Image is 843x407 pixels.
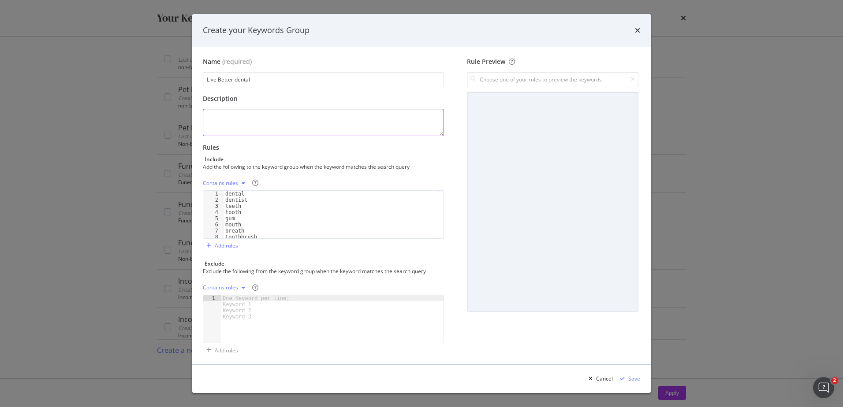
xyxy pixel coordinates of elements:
div: Description [203,94,444,103]
div: 5 [203,215,224,222]
button: Contains rules [203,281,249,295]
div: Exclude the following from the keyword group when the keyword matches the search query [203,267,442,275]
div: modal [192,14,651,393]
div: Contains rules [203,285,238,290]
div: 1 [203,295,221,301]
input: Enter a name [203,72,444,87]
div: Rule Preview [467,57,638,66]
div: Rules [203,143,444,152]
div: Add rules [215,347,238,354]
div: 3 [203,203,224,209]
div: 8 [203,234,224,240]
div: Name [203,57,220,66]
button: Save [616,372,640,386]
div: Cancel [596,375,613,382]
div: Save [628,375,640,382]
div: Create your Keywords Group [203,25,310,36]
div: One Keyword per line: Keyword 1 Keyword 2 Keyword 3 [221,295,295,320]
span: 2 [831,377,838,384]
div: Exclude [205,260,224,267]
div: 4 [203,209,224,215]
input: Choose one of your rules to preview the keywords [467,72,638,87]
div: 7 [203,228,224,234]
div: 6 [203,222,224,228]
button: Add rules [203,343,238,357]
div: Include [205,155,224,163]
div: times [635,25,640,36]
div: Add rules [215,242,238,249]
iframe: Intercom live chat [813,377,834,398]
button: Add rules [203,239,238,253]
span: (required) [222,57,252,66]
button: Contains rules [203,176,249,190]
div: 2 [203,197,224,203]
div: Add the following to the keyword group when the keyword matches the search query [203,163,442,170]
div: 1 [203,191,224,197]
div: Contains rules [203,181,238,186]
button: Cancel [585,372,613,386]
